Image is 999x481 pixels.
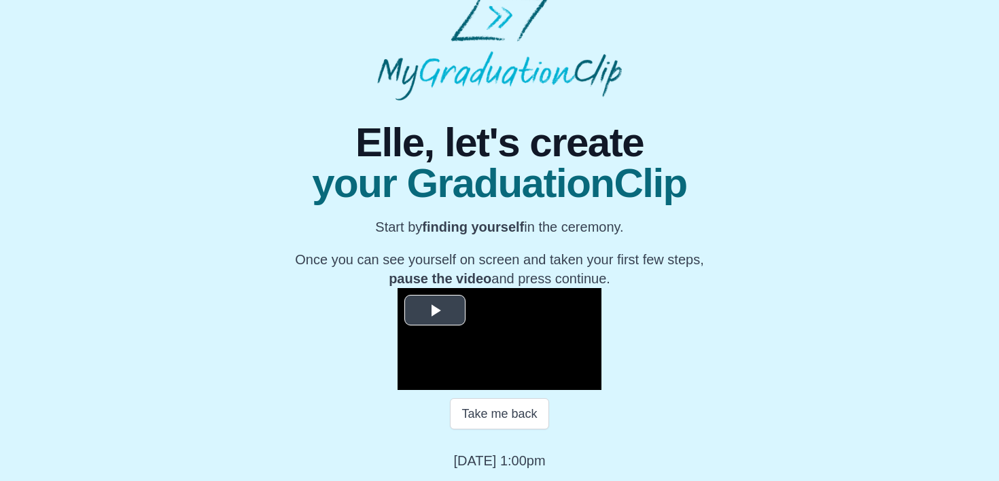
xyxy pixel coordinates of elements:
b: finding yourself [422,219,524,234]
p: [DATE] 1:00pm [453,451,545,470]
p: Once you can see yourself on screen and taken your first few steps, and press continue. [295,250,703,288]
button: Play Video [404,295,466,325]
p: Start by in the ceremony. [295,217,703,236]
span: Elle, let's create [295,122,703,163]
span: your GraduationClip [295,163,703,204]
div: Video Player [398,288,601,390]
b: pause the video [389,271,491,286]
button: Take me back [450,398,548,429]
